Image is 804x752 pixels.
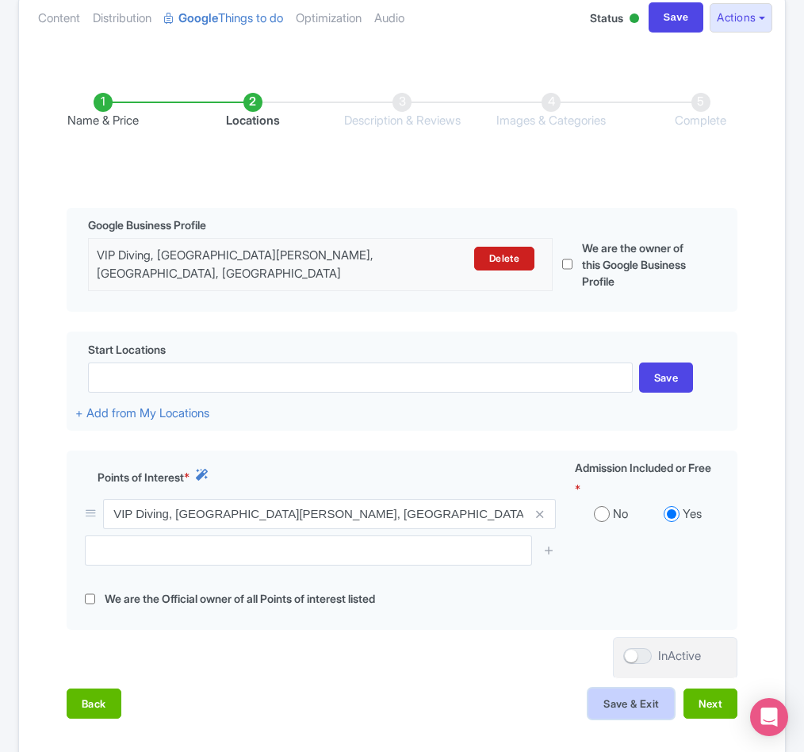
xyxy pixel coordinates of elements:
[98,469,184,485] span: Points of Interest
[327,93,477,130] li: Description & Reviews
[575,459,711,476] span: Admission Included or Free
[88,341,166,358] span: Start Locations
[67,689,121,719] button: Back
[649,2,704,33] input: Save
[710,3,772,33] button: Actions
[683,505,702,524] label: Yes
[105,590,375,608] label: We are the Official owner of all Points of interest listed
[639,363,694,393] div: Save
[683,689,737,719] button: Next
[178,93,327,130] li: Locations
[29,93,178,130] li: Name & Price
[75,405,209,420] a: + Add from My Locations
[626,93,775,130] li: Complete
[750,698,788,736] div: Open Intercom Messenger
[626,7,642,32] div: Active
[582,240,700,290] label: We are the owner of this Google Business Profile
[88,217,206,233] span: Google Business Profile
[97,247,432,282] div: VIP Diving, [GEOGRAPHIC_DATA][PERSON_NAME], [GEOGRAPHIC_DATA], [GEOGRAPHIC_DATA]
[588,689,674,719] button: Save & Exit
[613,505,628,524] label: No
[477,93,626,130] li: Images & Categories
[658,647,701,666] div: InActive
[178,10,218,28] strong: Google
[590,10,623,26] span: Status
[474,247,534,270] a: Delete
